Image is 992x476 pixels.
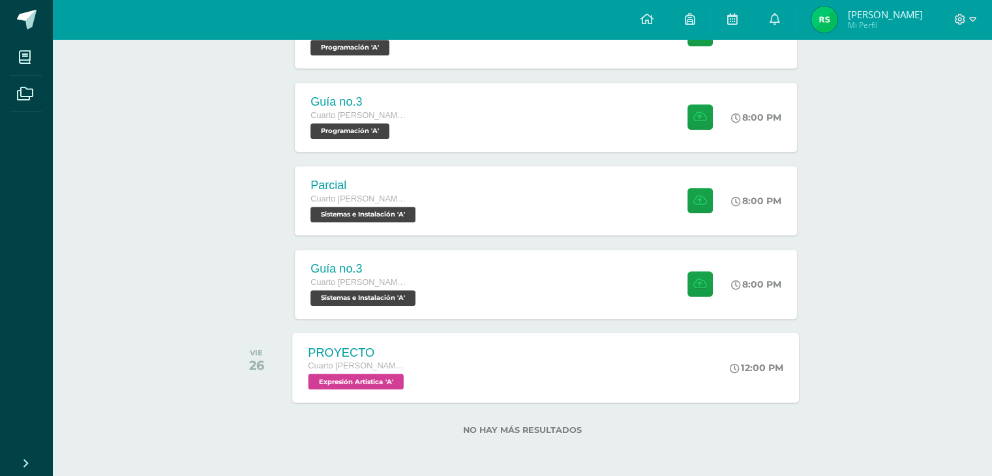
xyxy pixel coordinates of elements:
span: Cuarto [PERSON_NAME]. CCLL en Computación [310,194,408,203]
span: Sistemas e Instalación 'A' [310,290,415,306]
span: [PERSON_NAME] [847,8,922,21]
span: Cuarto [PERSON_NAME]. CCLL en Computación [310,278,408,287]
div: 8:00 PM [731,278,781,290]
div: Guía no.3 [310,95,408,109]
span: Expresión Artistica 'A' [308,374,404,389]
span: Cuarto [PERSON_NAME]. CCLL en Computación [310,111,408,120]
img: 6b8055f1fa2aa5a2ea33f5fa0b4220d9.png [811,7,837,33]
div: 8:00 PM [731,112,781,123]
span: Sistemas e Instalación 'A' [310,207,415,222]
div: 8:00 PM [731,195,781,207]
span: Programación 'A' [310,40,389,55]
div: 26 [249,357,264,373]
div: PROYECTO [308,346,408,359]
label: No hay más resultados [227,425,817,435]
div: Parcial [310,179,419,192]
div: Guía no.3 [310,262,419,276]
div: 12:00 PM [730,362,784,374]
span: Cuarto [PERSON_NAME]. CCLL en Computación [308,361,408,370]
div: VIE [249,348,264,357]
span: Programación 'A' [310,123,389,139]
span: Mi Perfil [847,20,922,31]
